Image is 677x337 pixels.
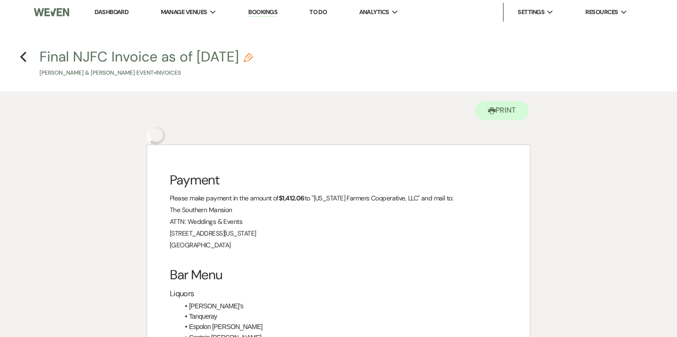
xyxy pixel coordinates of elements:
p: [STREET_ADDRESS][US_STATE] [170,228,507,239]
h1: Payment [170,168,507,192]
li: Tanqueray [179,311,507,322]
button: Final NJFC Invoice as of [DATE][PERSON_NAME] & [PERSON_NAME] Event•Invoices [39,50,253,77]
span: Settings [518,8,544,17]
a: Dashboard [94,8,128,16]
span: Resources [585,8,618,17]
span: Analytics [359,8,389,17]
p: The Southern Mansion [170,204,507,216]
p: [GEOGRAPHIC_DATA] [170,239,507,251]
a: To Do [309,8,327,16]
img: loading spinner [147,126,165,145]
p: [PERSON_NAME] & [PERSON_NAME] Event • Invoices [39,69,253,77]
li: [PERSON_NAME]’s [179,301,507,311]
button: Print [475,101,529,120]
img: Weven Logo [34,2,69,22]
p: ATTN: Weddings & Events [170,216,507,228]
span: Manage Venues [161,8,207,17]
a: Bookings [248,8,277,17]
span: Bar Menu [170,266,222,283]
strong: $1,412.06 [279,194,305,202]
p: Please make payment in the amount of to "[US_STATE] Farmers Cooperative, LLC" and mail to: [170,192,507,204]
li: Espolon [PERSON_NAME] [179,322,507,332]
span: Liquors [170,289,194,299]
